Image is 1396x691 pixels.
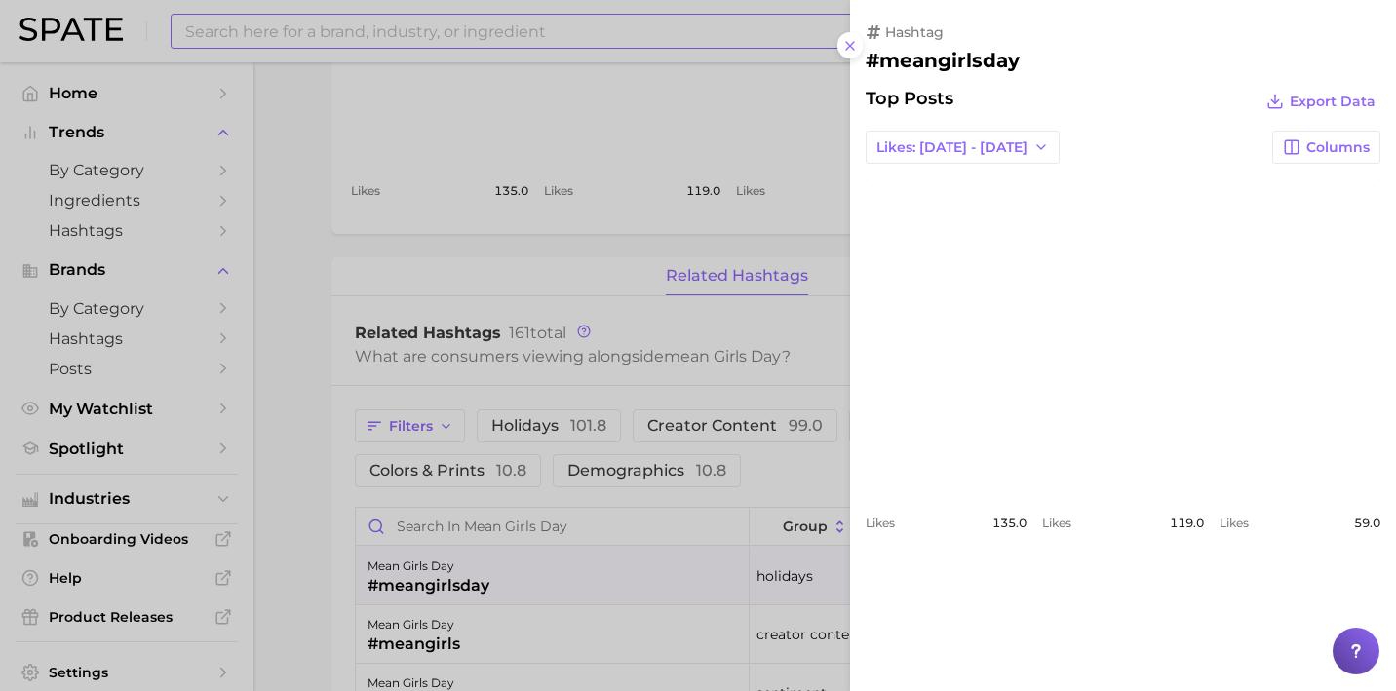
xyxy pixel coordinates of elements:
[1306,139,1370,156] span: Columns
[1290,94,1376,110] span: Export Data
[866,516,895,530] span: Likes
[992,516,1027,530] span: 135.0
[1354,516,1380,530] span: 59.0
[866,131,1060,164] button: Likes: [DATE] - [DATE]
[1170,516,1204,530] span: 119.0
[1261,88,1380,115] button: Export Data
[1042,516,1071,530] span: Likes
[1272,131,1380,164] button: Columns
[1220,516,1249,530] span: Likes
[885,23,944,41] span: hashtag
[866,49,1020,72] h2: #meangirlsday
[866,88,953,115] span: Top Posts
[876,139,1028,156] span: Likes: [DATE] - [DATE]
